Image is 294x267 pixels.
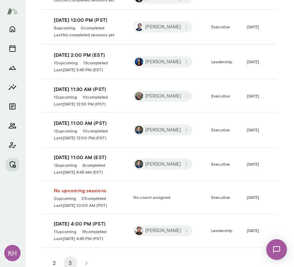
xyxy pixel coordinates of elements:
div: Albert Villarde[PERSON_NAME] [133,225,192,237]
div: Michael Alden[PERSON_NAME] [133,125,192,136]
a: Last:[DATE] 10:00 AM (PST) [54,202,122,208]
div: Michael Alden[PERSON_NAME] [133,159,192,170]
a: 11upcoming [54,229,76,234]
span: Last: [DATE] 12:30 PM (PST) [54,101,106,107]
a: 12upcoming [54,128,77,133]
span: [DATE] [247,228,259,233]
span: Last: No completed sessions yet [54,32,114,37]
a: 10upcoming [54,60,78,65]
span: [DATE] [247,195,259,200]
span: 10 upcoming [54,60,78,65]
a: Last:[DATE] 2:45 PM (EST) [54,67,122,72]
button: Insights [6,80,19,94]
span: [PERSON_NAME] [141,24,185,30]
img: Julie Rollauer [135,58,143,66]
span: [PERSON_NAME] [141,59,185,65]
span: 8 completed [82,162,105,168]
a: 10completed [82,128,108,133]
a: 13completed [83,60,108,65]
a: 10completed [82,94,108,100]
span: 13 completed [83,60,108,65]
button: Sessions [6,42,19,55]
span: [DATE] [247,162,259,166]
span: 0 upcoming [54,195,76,201]
span: [PERSON_NAME] [141,127,185,133]
span: 0 completed [81,25,104,30]
span: Last: [DATE] 2:45 PM (EST) [54,67,103,72]
a: 13upcoming [54,162,77,168]
div: Julie Rollauer[PERSON_NAME] [133,56,192,67]
span: Executive [211,24,230,29]
span: [DATE] [247,93,259,98]
div: Steve Oliver[PERSON_NAME] [133,91,192,102]
img: Steve Oliver [135,92,143,100]
span: 12 upcoming [54,94,77,100]
span: 5 upcoming [54,25,75,30]
span: Last: [DATE] 9:45 AM (EST) [54,169,103,175]
span: Last: [DATE] 12:00 PM (PST) [54,135,106,140]
button: Home [6,22,19,36]
a: Last:[DATE] 12:00 PM (PST) [54,135,122,140]
a: 5upcoming [54,25,75,30]
span: Leadership [211,228,232,233]
span: 10 completed [82,94,108,100]
span: 11 upcoming [54,229,76,234]
span: 10 completed [82,128,108,133]
span: Last: [DATE] 4:45 PM (PST) [54,236,103,241]
a: [DATE] 2:00 PM (EST) [54,52,122,58]
a: Last:[DATE] 9:45 AM (EST) [54,169,122,175]
span: Executive [211,93,230,98]
img: Michael Alden [135,126,143,134]
a: [DATE] 12:00 PM (PST) [54,17,122,24]
a: 12upcoming [54,94,77,100]
span: 16 completed [82,229,106,234]
a: [DATE] 11:30 AM (PST) [54,86,122,93]
span: Last: [DATE] 10:00 AM (PST) [54,202,107,208]
button: Client app [6,138,19,152]
span: 27 completed [81,195,106,201]
button: Documents [6,100,19,113]
div: Jeremy Shane[PERSON_NAME] [133,21,192,33]
a: 0completed [81,25,104,30]
a: [DATE] 11:00 AM (EST) [54,154,122,161]
a: [DATE] 11:00 AM (PST) [54,120,122,127]
span: Leadership [211,59,232,64]
span: Executive [211,127,230,132]
a: Last:No completed sessions yet [54,32,122,37]
span: 12 upcoming [54,128,77,133]
a: 8completed [82,162,105,168]
span: 13 upcoming [54,162,77,168]
span: [PERSON_NAME] [141,93,185,100]
img: Michael Alden [135,160,143,168]
span: [DATE] [247,24,259,29]
div: KH [4,245,21,261]
img: Jeremy Shane [135,23,143,31]
a: 27completed [81,195,106,201]
span: [PERSON_NAME] [141,228,185,234]
button: Growth Plan [6,61,19,75]
button: Members [6,119,19,133]
button: Manage [6,158,19,172]
img: Albert Villarde [135,227,143,235]
a: No upcoming sessions [54,187,122,194]
span: Executive [211,195,230,200]
span: [PERSON_NAME] [141,161,185,168]
span: Executive [211,162,230,166]
img: Mento [7,4,18,18]
a: Last:[DATE] 4:45 PM (PST) [54,236,122,241]
a: [DATE] 4:00 PM (PST) [54,221,122,228]
a: Last:[DATE] 12:30 PM (PST) [54,101,122,107]
a: 0upcoming [54,195,76,201]
span: [DATE] [247,59,259,64]
span: [DATE] [247,127,259,132]
a: 16completed [82,229,106,234]
span: No coach assigned [133,195,170,200]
